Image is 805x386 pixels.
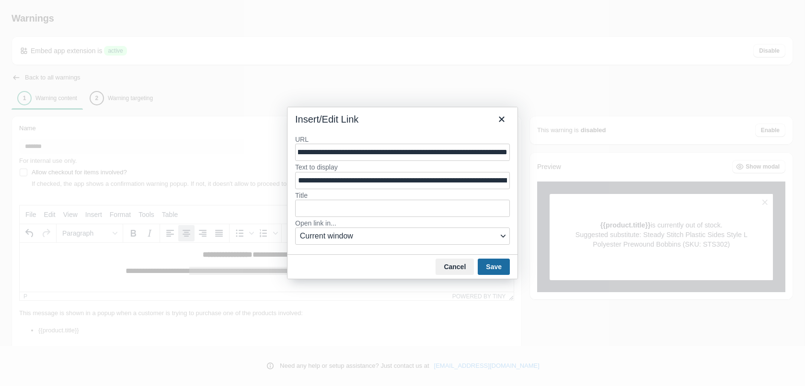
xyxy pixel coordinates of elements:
label: URL [295,135,510,144]
span: Current window [300,230,498,242]
label: Open link in... [295,219,510,227]
button: Cancel [436,259,474,275]
label: Text to display [295,163,510,171]
div: Insert/Edit Link [295,113,358,125]
label: Title [295,191,510,200]
button: Save [478,259,510,275]
button: Close [494,111,510,127]
button: Open link in... [295,227,510,245]
body: Rich Text Area. Press ALT-0 for help. [4,8,490,33]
